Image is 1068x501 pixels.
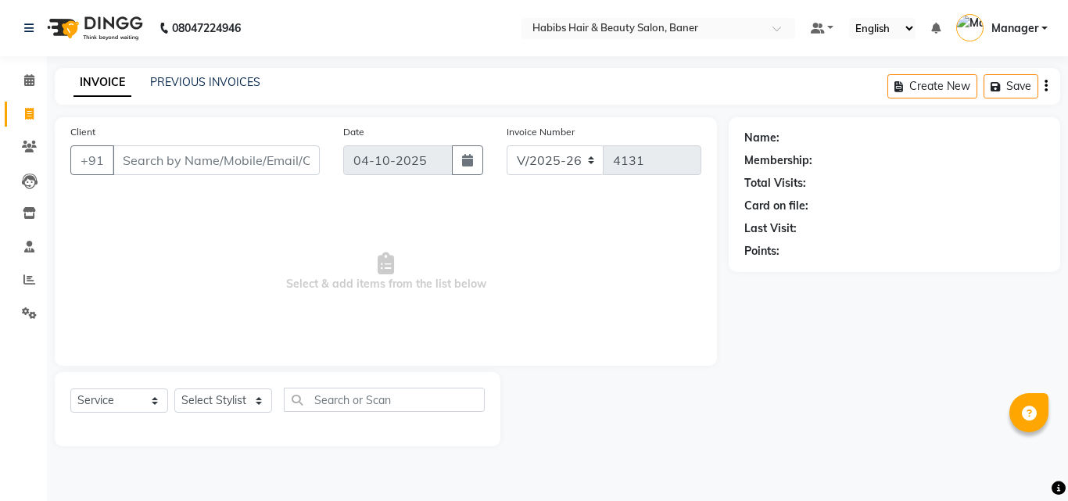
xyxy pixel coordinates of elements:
[150,75,260,89] a: PREVIOUS INVOICES
[343,125,364,139] label: Date
[984,74,1038,98] button: Save
[887,74,977,98] button: Create New
[70,125,95,139] label: Client
[1002,438,1052,485] iframe: chat widget
[991,20,1038,37] span: Manager
[744,220,797,237] div: Last Visit:
[172,6,241,50] b: 08047224946
[744,198,808,214] div: Card on file:
[744,130,779,146] div: Name:
[70,145,114,175] button: +91
[744,152,812,169] div: Membership:
[744,243,779,259] div: Points:
[956,14,984,41] img: Manager
[113,145,320,175] input: Search by Name/Mobile/Email/Code
[744,175,806,191] div: Total Visits:
[73,69,131,97] a: INVOICE
[70,194,701,350] span: Select & add items from the list below
[284,388,485,412] input: Search or Scan
[40,6,147,50] img: logo
[507,125,575,139] label: Invoice Number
